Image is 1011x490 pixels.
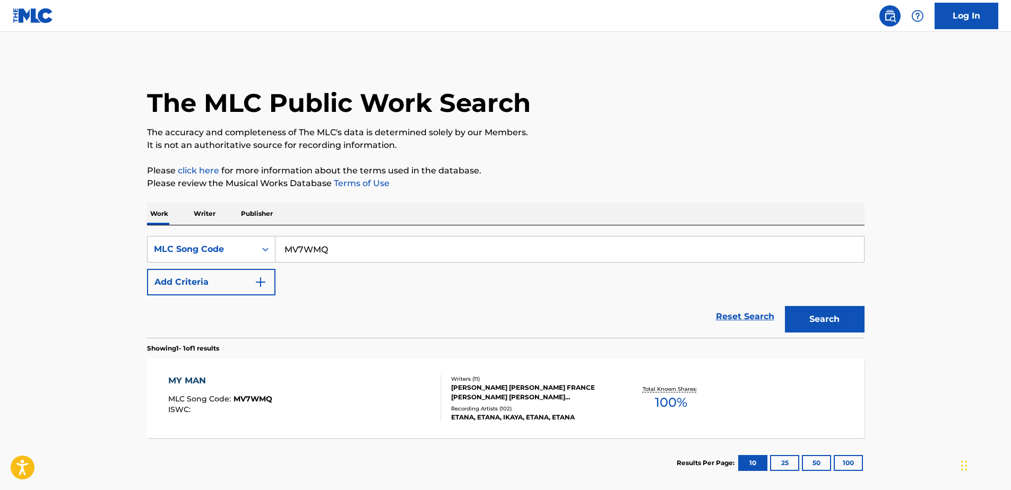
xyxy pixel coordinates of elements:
[178,165,219,176] a: click here
[238,203,276,225] p: Publisher
[451,375,611,383] div: Writers ( 11 )
[911,10,924,22] img: help
[935,3,998,29] a: Log In
[834,455,863,471] button: 100
[451,413,611,422] div: ETANA, ETANA, IKAYA, ETANA, ETANA
[884,10,896,22] img: search
[168,405,193,414] span: ISWC :
[332,178,390,188] a: Terms of Use
[961,450,967,482] div: Drag
[879,5,901,27] a: Public Search
[168,394,234,404] span: MLC Song Code :
[147,177,865,190] p: Please review the Musical Works Database
[147,126,865,139] p: The accuracy and completeness of The MLC's data is determined solely by our Members.
[711,305,780,328] a: Reset Search
[147,139,865,152] p: It is not an authoritative source for recording information.
[451,405,611,413] div: Recording Artists ( 102 )
[147,358,865,438] a: MY MANMLC Song Code:MV7WMQISWC:Writers (11)[PERSON_NAME] [PERSON_NAME] FRANCE [PERSON_NAME] [PERS...
[738,455,767,471] button: 10
[234,394,272,404] span: MV7WMQ
[802,455,831,471] button: 50
[147,87,531,119] h1: The MLC Public Work Search
[677,458,737,468] p: Results Per Page:
[655,393,687,412] span: 100 %
[907,5,928,27] div: Help
[147,269,275,295] button: Add Criteria
[13,8,54,23] img: MLC Logo
[191,203,219,225] p: Writer
[770,455,799,471] button: 25
[147,236,865,338] form: Search Form
[958,439,1011,490] iframe: Chat Widget
[451,383,611,402] div: [PERSON_NAME] [PERSON_NAME] FRANCE [PERSON_NAME] [PERSON_NAME] [PERSON_NAME], [PERSON_NAME], [PER...
[147,164,865,177] p: Please for more information about the terms used in the database.
[147,344,219,353] p: Showing 1 - 1 of 1 results
[147,203,171,225] p: Work
[643,385,699,393] p: Total Known Shares:
[154,243,249,256] div: MLC Song Code
[785,306,865,332] button: Search
[168,374,272,387] div: MY MAN
[254,276,267,288] img: 9d2ae6d4665cec9f34b9.svg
